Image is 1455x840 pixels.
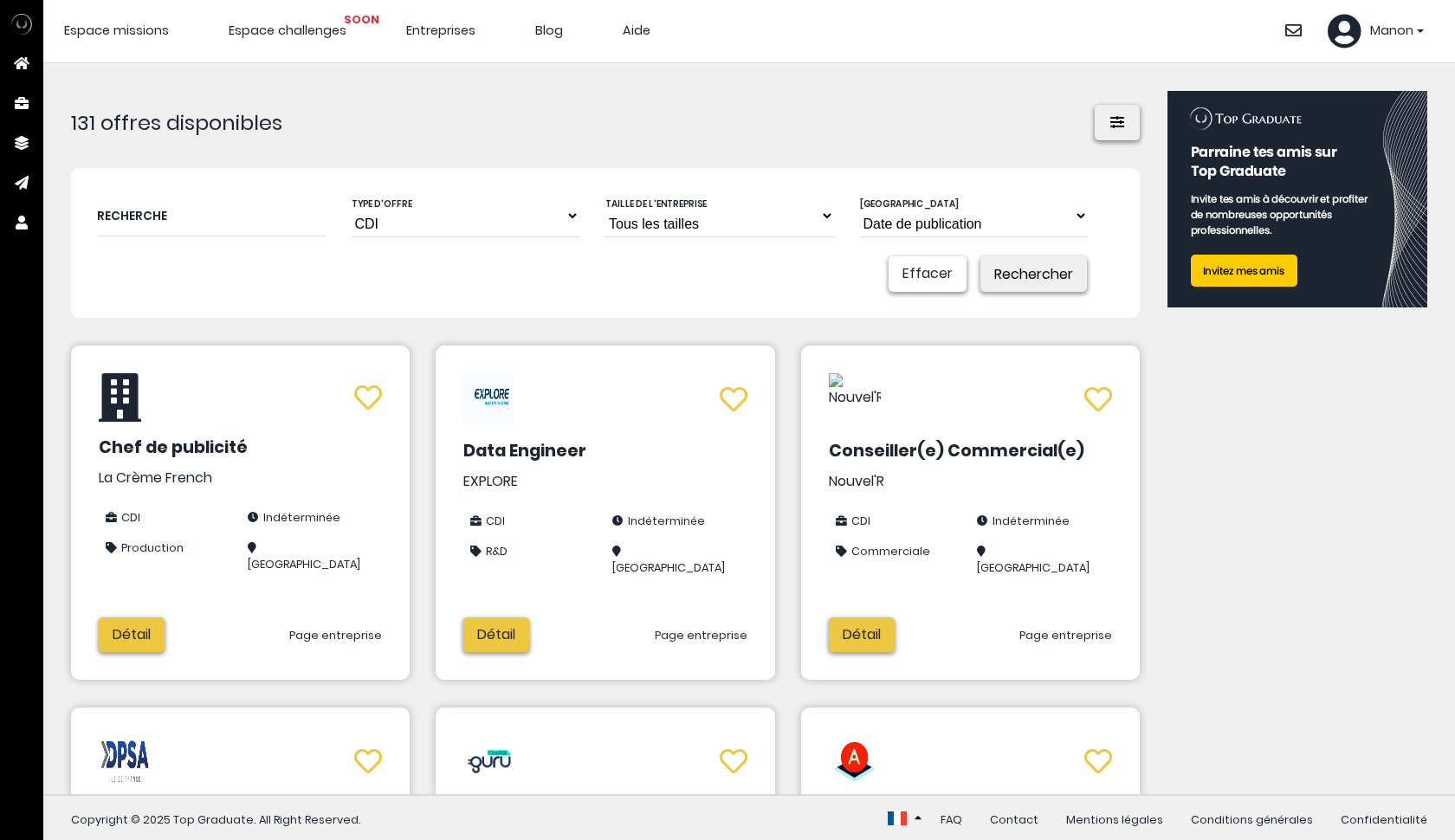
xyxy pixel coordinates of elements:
[99,436,382,461] h2: Chef de publicité
[829,373,881,425] img: Nouvel'R
[241,533,383,579] li: [GEOGRAPHIC_DATA]
[605,536,747,583] li: [GEOGRAPHIC_DATA]
[97,208,167,225] label: Recherche
[99,617,165,652] a: Détail
[11,14,32,35] img: Top Graduate
[1341,812,1427,827] a: Confidentialité
[829,471,1112,492] h3: Nouvel'R
[64,22,169,39] a: Espace missions
[860,197,960,210] label: [GEOGRAPHIC_DATA]
[99,735,151,787] img: DPSA
[229,22,346,39] a: Espace challenges
[535,22,563,39] a: Blog
[289,627,382,643] a: Page entreprise
[463,373,515,425] img: EXPLORE
[241,502,383,533] li: Indéterminée
[99,468,382,488] h3: La Crème French
[463,735,515,787] img: ChargeGuru
[463,439,747,464] h2: Data Engineer
[889,256,967,292] a: Effacer
[1019,627,1112,643] a: Page entreprise
[941,812,962,827] a: FAQ
[655,627,747,643] a: Page entreprise
[99,502,241,533] li: CDI
[406,22,475,39] a: Entreprises
[352,197,412,210] label: Type d'offre
[1167,327,1427,544] iframe: Advertisement
[829,617,895,652] a: Détail
[605,197,707,210] label: Taille de l'entreprise
[99,533,241,579] li: Production
[829,506,971,536] li: CDI
[623,22,650,39] a: Aide
[71,105,1140,140] h1: 131 offres disponibles
[344,11,379,28] span: SOON
[463,471,747,492] h3: EXPLORE
[980,256,1087,292] button: Rechercher
[829,735,881,787] img: AgroLeague
[463,506,605,536] li: CDI
[605,506,747,536] li: Indéterminée
[463,617,529,652] a: Détail
[1370,22,1413,41] span: Manon
[990,812,1038,827] a: Contact
[1191,812,1313,827] a: Conditions générales
[463,536,605,583] li: R&D
[829,439,1112,464] h2: Conseiller(e) Commercial(e)
[829,536,971,583] li: Commerciale
[970,536,1112,583] li: [GEOGRAPHIC_DATA]
[1066,812,1163,827] a: Mentions légales
[71,811,361,828] span: Copyright © 2025 Top Graduate. All Right Reserved.
[970,506,1112,536] li: Indéterminée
